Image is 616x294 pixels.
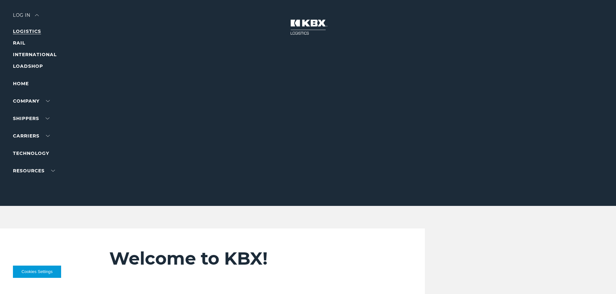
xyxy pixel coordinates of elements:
[13,98,50,104] a: Company
[13,133,50,139] a: Carriers
[13,81,29,86] a: Home
[13,266,61,278] button: Cookies Settings
[13,168,55,174] a: RESOURCES
[13,63,43,69] a: LOADSHOP
[13,116,49,121] a: SHIPPERS
[13,40,25,46] a: RAIL
[13,52,57,57] a: INTERNATIONAL
[109,248,386,269] h2: Welcome to KBX!
[13,28,41,34] a: LOGISTICS
[13,13,39,22] div: Log in
[13,150,49,156] a: Technology
[35,14,39,16] img: arrow
[284,13,332,41] img: kbx logo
